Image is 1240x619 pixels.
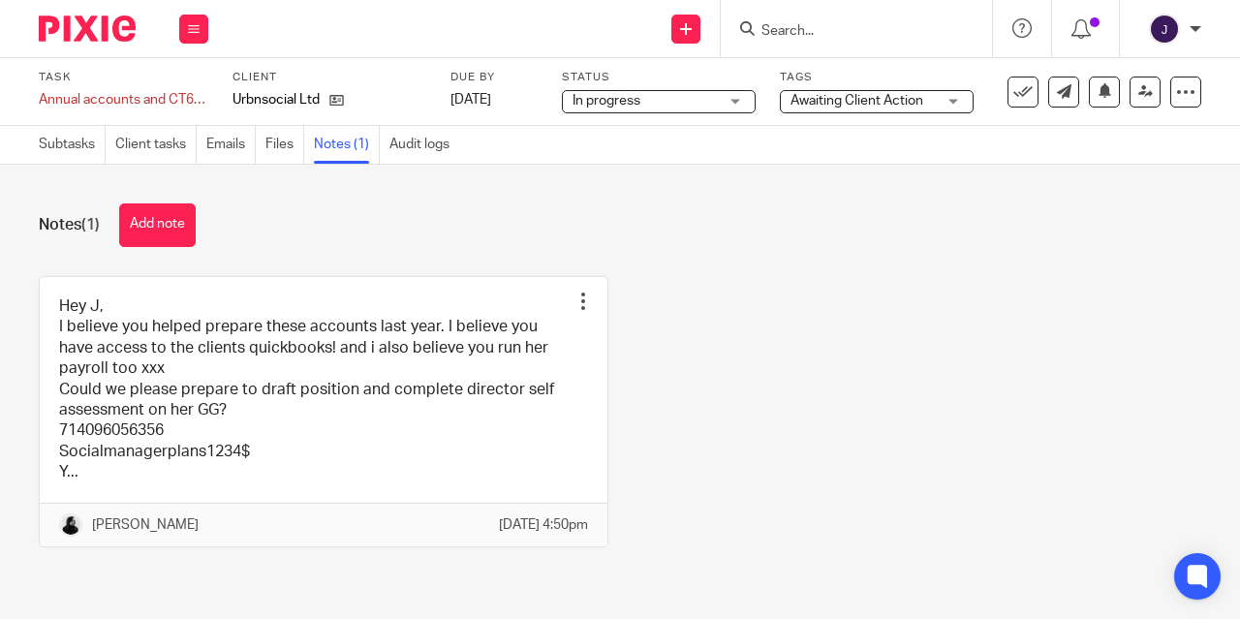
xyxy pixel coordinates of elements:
a: Files [265,126,304,164]
span: Awaiting Client Action [790,94,923,108]
img: svg%3E [1149,14,1180,45]
a: Client tasks [115,126,197,164]
a: Audit logs [389,126,459,164]
p: Urbnsocial Ltd [232,90,320,109]
span: [DATE] [450,93,491,107]
label: Due by [450,70,538,85]
label: Status [562,70,756,85]
h1: Notes [39,215,100,235]
div: Annual accounts and CT600 return [39,90,208,109]
p: [DATE] 4:50pm [499,515,588,535]
a: Subtasks [39,126,106,164]
label: Tags [780,70,974,85]
input: Search [759,23,934,41]
label: Client [232,70,426,85]
p: [PERSON_NAME] [92,515,199,535]
a: Emails [206,126,256,164]
label: Task [39,70,208,85]
a: Notes (1) [314,126,380,164]
img: PHOTO-2023-03-20-11-06-28%203.jpg [59,513,82,537]
img: Pixie [39,15,136,42]
span: In progress [573,94,640,108]
span: (1) [81,217,100,232]
button: Add note [119,203,196,247]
